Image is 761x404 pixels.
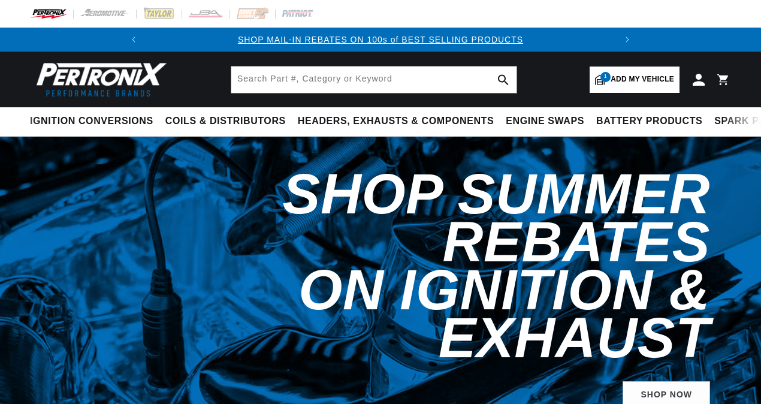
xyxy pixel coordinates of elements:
button: search button [490,67,517,93]
span: Add my vehicle [611,74,674,85]
button: Translation missing: en.sections.announcements.next_announcement [615,28,639,52]
input: Search Part #, Category or Keyword [231,67,517,93]
div: 1 of 2 [146,33,616,46]
summary: Headers, Exhausts & Components [292,107,500,135]
span: Coils & Distributors [165,115,286,128]
a: SHOP MAIL-IN REBATES ON 100s of BEST SELLING PRODUCTS [238,35,523,44]
summary: Coils & Distributors [159,107,292,135]
div: Announcement [146,33,616,46]
span: 1 [600,72,611,82]
summary: Ignition Conversions [30,107,159,135]
img: Pertronix [30,59,168,100]
span: Engine Swaps [506,115,584,128]
span: Ignition Conversions [30,115,153,128]
span: Headers, Exhausts & Components [298,115,494,128]
span: Battery Products [596,115,702,128]
button: Translation missing: en.sections.announcements.previous_announcement [122,28,146,52]
h2: Shop Summer Rebates on Ignition & Exhaust [198,170,710,362]
summary: Battery Products [590,107,708,135]
summary: Engine Swaps [500,107,590,135]
a: 1Add my vehicle [590,67,680,93]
